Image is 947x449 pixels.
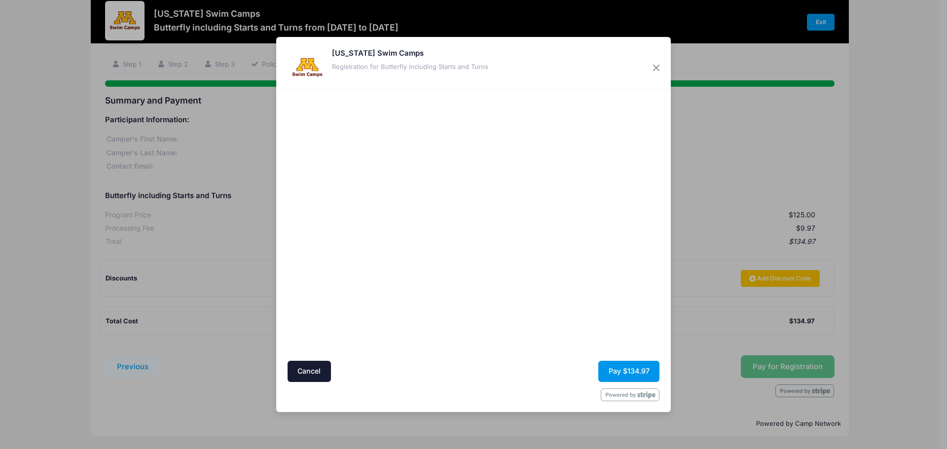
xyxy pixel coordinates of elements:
[286,92,471,357] iframe: Secure address input frame
[476,92,662,272] iframe: Secure payment input frame
[288,361,331,382] button: Cancel
[332,62,488,72] div: Registration for Butterfly including Starts and Turns
[598,361,659,382] button: Pay $134.97
[332,48,488,59] h5: [US_STATE] Swim Camps
[648,59,665,77] button: Close
[286,201,471,203] iframe: Google autocomplete suggestions dropdown list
